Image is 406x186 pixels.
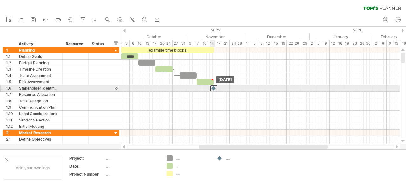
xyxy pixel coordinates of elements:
div: 13 - 17 [144,40,158,47]
div: Vendor Selection [19,117,59,123]
div: November 2025 [187,33,244,40]
div: Resource [66,41,85,47]
div: 1.10 [6,111,16,117]
div: October 2025 [121,33,187,40]
div: Stakeholder Identification [19,85,59,91]
div: Team Assignment [19,72,59,79]
div: 2 [6,130,16,136]
div: 29 - 2 [301,40,315,47]
div: 1.5 [6,79,16,85]
div: .... [226,155,260,161]
div: Project: [69,155,104,161]
div: 1.9 [6,104,16,110]
div: Initial Meeting [19,123,59,129]
div: Market Research [19,130,59,136]
div: Project Number [69,171,104,177]
div: .... [176,155,210,161]
div: 22-26 [287,40,301,47]
div: Task Delegation [19,98,59,104]
div: 1.1 [6,53,16,59]
div: .... [106,163,159,169]
div: 8 - 12 [258,40,272,47]
div: 1.8 [6,98,16,104]
div: Planning [19,47,59,53]
div: December 2025 [244,33,310,40]
div: January 2026 [310,33,372,40]
div: 1.12 [6,123,16,129]
div: 1.2 [6,60,16,66]
div: Resource Allocation [19,92,59,98]
div: 2 - 6 [372,40,387,47]
div: Budget Planning [19,60,59,66]
div: Identify Target Market [19,142,59,148]
div: 1.11 [6,117,16,123]
div: 1.4 [6,72,16,79]
div: 1.3 [6,66,16,72]
div: Activity [19,41,59,47]
div: 2.2 [6,142,16,148]
div: 2.1 [6,136,16,142]
div: 9 - 13 [387,40,401,47]
div: [DATE] [216,76,234,83]
div: .... [106,155,159,161]
div: 10 - 14 [201,40,215,47]
div: .... [176,171,210,176]
div: 20-24 [158,40,173,47]
div: 29 - 3 [115,40,130,47]
div: 26-30 [358,40,372,47]
div: scroll to activity [113,85,119,92]
div: 24-28 [230,40,244,47]
div: Risk Assessment [19,79,59,85]
div: 1.7 [6,92,16,98]
div: 6 - 10 [130,40,144,47]
div: Status [92,41,106,47]
div: 27 - 31 [173,40,187,47]
div: 15 - 19 [272,40,287,47]
div: .... [106,171,159,177]
div: 1 - 5 [244,40,258,47]
div: 19 - 23 [344,40,358,47]
div: Timeline Creation [19,66,59,72]
div: Communication Plan [19,104,59,110]
div: Define Objectives [19,136,59,142]
div: Legal Considerations [19,111,59,117]
div: .... [176,163,210,169]
div: 12 - 16 [330,40,344,47]
div: Add your own logo [3,156,62,180]
div: 17 - 21 [215,40,230,47]
div: 5 - 9 [315,40,330,47]
div: 1 [6,47,16,53]
div: Date: [69,163,104,169]
div: 1.6 [6,85,16,91]
div: Define Goals [19,53,59,59]
div: example time blocks: [121,47,214,53]
div: 3 - 7 [187,40,201,47]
